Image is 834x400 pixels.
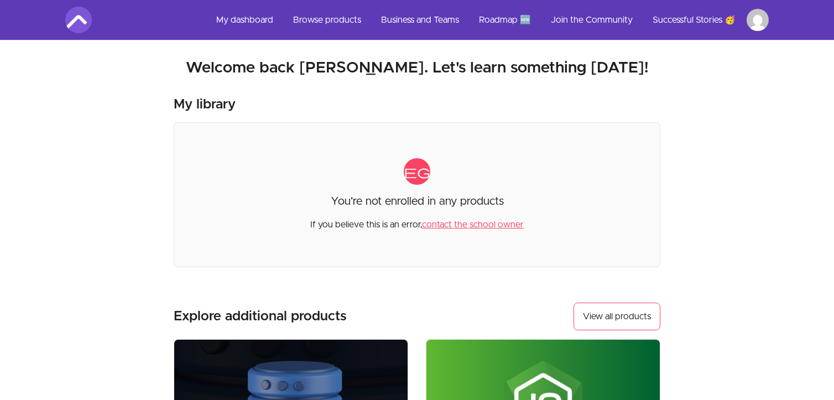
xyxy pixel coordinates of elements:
a: Roadmap 🆕 [470,7,540,33]
h3: My library [174,96,236,113]
a: contact the school owner [422,220,524,229]
nav: Main [207,7,769,33]
a: My dashboard [207,7,282,33]
h3: Explore additional products [174,308,347,325]
img: Amigoscode logo [65,7,92,33]
p: If you believe this is an error, [310,209,524,231]
a: Browse products [284,7,370,33]
a: View all products [574,303,660,330]
h2: Welcome back [PERSON_NAME]. Let's learn something [DATE]! [65,58,769,78]
span: category [404,158,430,185]
img: Profile image for Pranith [747,9,769,31]
a: Join the Community [542,7,642,33]
a: Business and Teams [372,7,468,33]
p: You're not enrolled in any products [331,194,504,209]
a: Successful Stories 🥳 [644,7,744,33]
